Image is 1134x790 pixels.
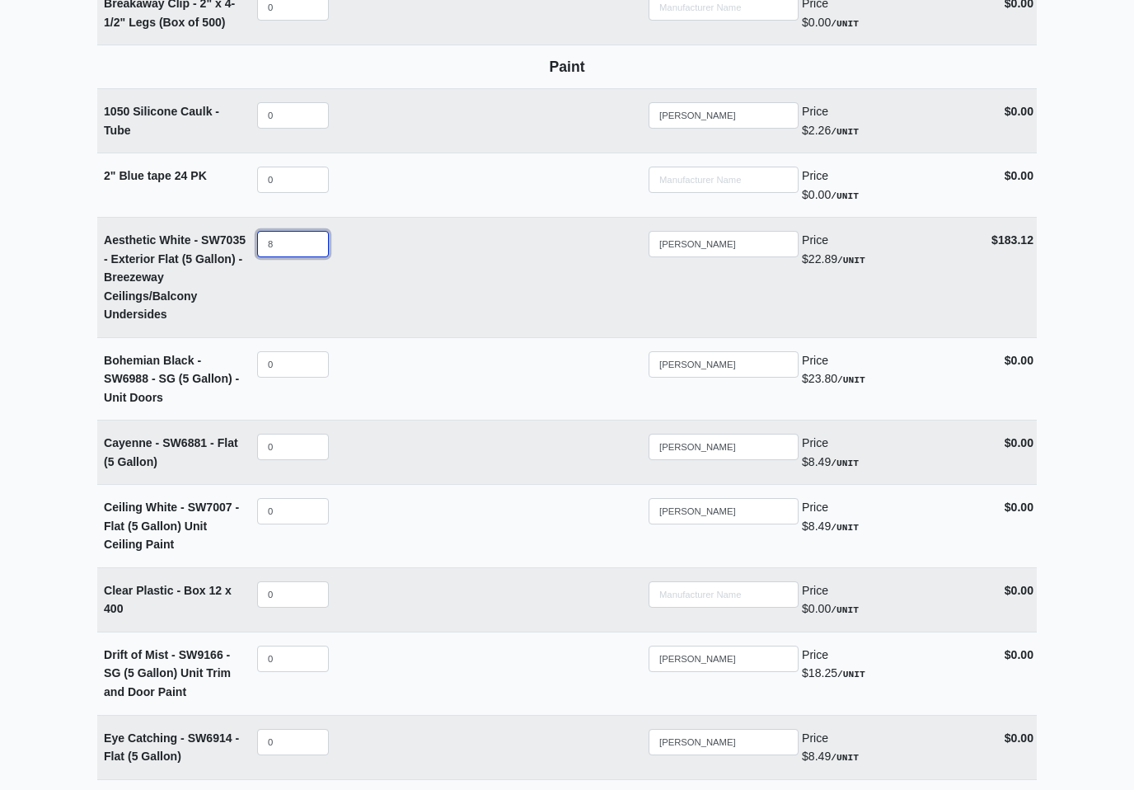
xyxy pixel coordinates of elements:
div: $18.25 [802,646,958,683]
strong: /UNIT [831,753,859,763]
input: quantity [257,729,329,755]
strong: $0.00 [1005,501,1033,514]
div: $0.00 [802,167,958,204]
div: Price [802,729,958,748]
b: Paint [549,59,584,75]
div: Price [802,498,958,517]
div: $0.00 [802,581,958,618]
strong: Drift of Mist - SW9166 - SG (5 Gallon) Unit Trim and Door Paint [104,648,231,698]
input: Search [649,646,799,672]
input: quantity [257,646,329,672]
strong: Ceiling White - SW7007 - Flat (5 Gallon) Unit Ceiling Paint [104,501,239,551]
input: Search [649,167,799,193]
strong: Clear Plastic - Box 12 x 400 [104,584,232,616]
strong: 1050 Silicone Caulk - Tube [104,105,219,137]
strong: /UNIT [831,19,859,29]
strong: /UNIT [831,127,859,137]
input: quantity [257,434,329,460]
input: Search [649,729,799,755]
strong: $0.00 [1005,105,1033,118]
input: quantity [257,351,329,378]
input: Search [649,434,799,460]
div: $8.49 [802,729,958,766]
strong: $183.12 [991,233,1033,247]
div: Price [802,434,958,453]
strong: Cayenne - SW6881 - Flat (5 Gallon) [104,436,238,468]
div: Price [802,102,958,121]
div: $22.89 [802,231,958,268]
div: $8.49 [802,434,958,471]
strong: $0.00 [1005,169,1033,182]
div: Price [802,231,958,250]
input: Search [649,102,799,129]
div: $2.26 [802,102,958,139]
strong: /UNIT [837,670,865,679]
strong: Eye Catching - SW6914 - Flat (5 Gallon) [104,731,239,764]
input: Search [649,351,799,378]
strong: /UNIT [831,605,859,615]
strong: /UNIT [831,191,859,201]
strong: $0.00 [1005,584,1033,597]
div: Price [802,167,958,186]
strong: $0.00 [1005,648,1033,661]
strong: /UNIT [831,458,859,468]
strong: Aesthetic White - SW7035 - Exterior Flat (5 Gallon) - Breezeway Ceilings/Balcony Undersides [104,233,246,321]
input: Search [649,498,799,524]
input: quantity [257,498,329,524]
input: Search [649,231,799,257]
div: $23.80 [802,351,958,388]
strong: /UNIT [837,375,865,385]
strong: $0.00 [1005,436,1033,449]
input: quantity [257,167,329,193]
div: Price [802,646,958,665]
strong: Bohemian Black - SW6988 - SG (5 Gallon) - Unit Doors [104,354,239,404]
div: Price [802,581,958,600]
div: Price [802,351,958,370]
strong: 2" Blue tape 24 PK [104,169,207,182]
strong: $0.00 [1005,731,1033,745]
input: quantity [257,102,329,129]
strong: /UNIT [837,256,865,266]
strong: $0.00 [1005,354,1033,367]
strong: /UNIT [831,523,859,533]
input: quantity [257,231,329,257]
input: Search [649,581,799,608]
div: $8.49 [802,498,958,535]
input: quantity [257,581,329,608]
